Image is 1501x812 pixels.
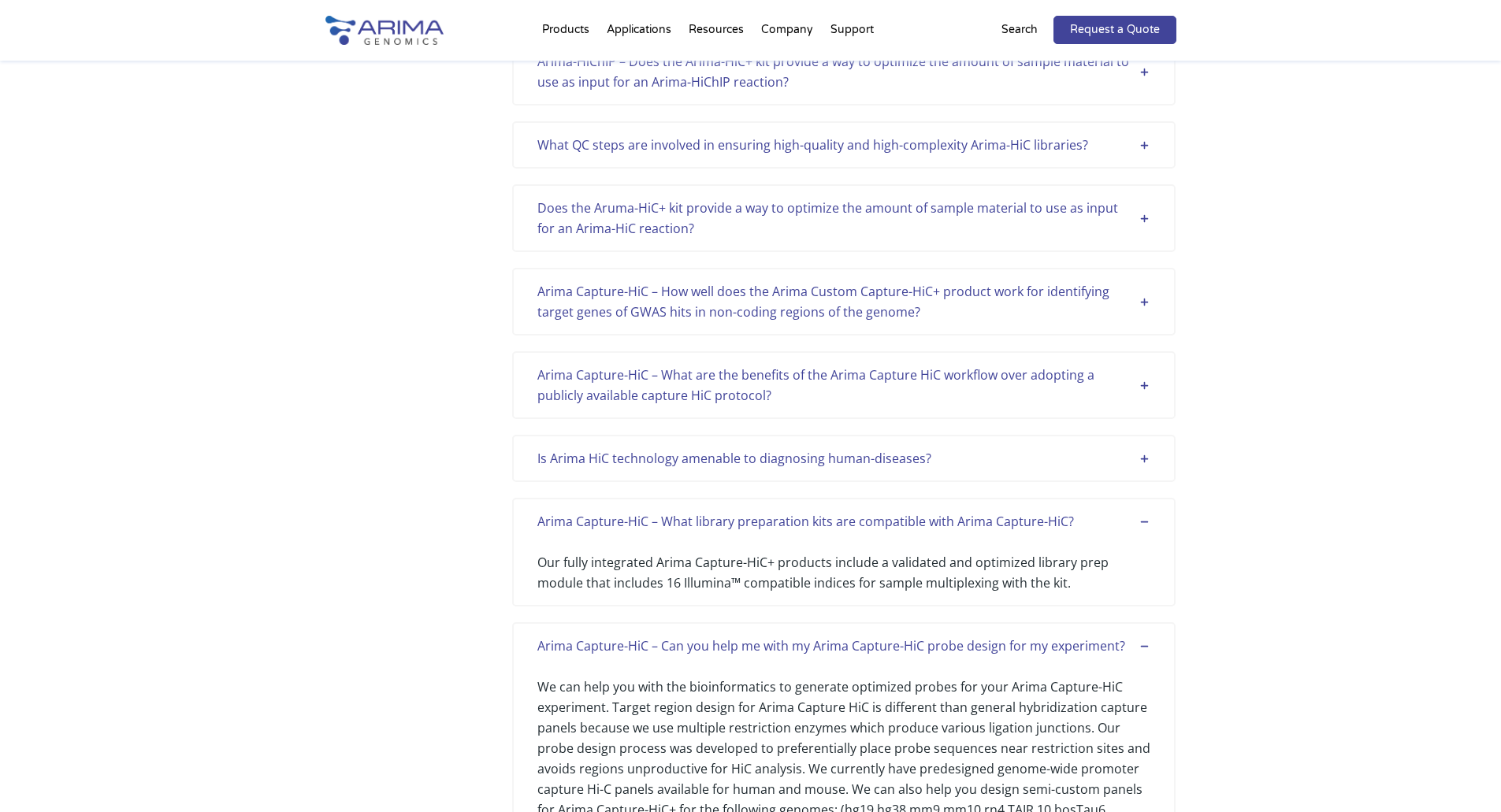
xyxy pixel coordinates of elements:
div: Arima Capture-HiC – Can you help me with my Arima Capture-HiC probe design for my experiment? [537,636,1150,656]
div: Does the Aruma-HiC+ kit provide a way to optimize the amount of sample material to use as input f... [537,198,1150,239]
div: Arima Capture-HiC – How well does the Arima Custom Capture-HiC+ product work for identifying targ... [537,281,1150,322]
div: Our fully integrated Arima Capture-HiC+ products include a validated and optimized library prep m... [537,532,1150,593]
p: Search [1001,20,1038,40]
img: Arima-Genomics-logo [325,16,444,45]
div: What QC steps are involved in ensuring high-quality and high-complexity Arima-HiC libraries? [537,135,1150,155]
div: Arima Capture-HiC – What library preparation kits are compatible with Arima Capture-HiC? [537,511,1150,532]
div: Arima-HiChIP – Does the Arima-HiC+ kit provide a way to optimize the amount of sample material to... [537,51,1150,92]
a: Request a Quote [1053,16,1176,44]
div: Arima Capture-HiC – What are the benefits of the Arima Capture HiC workflow over adopting a publi... [537,365,1150,406]
div: Is Arima HiC technology amenable to diagnosing human-diseases? [537,448,1150,469]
